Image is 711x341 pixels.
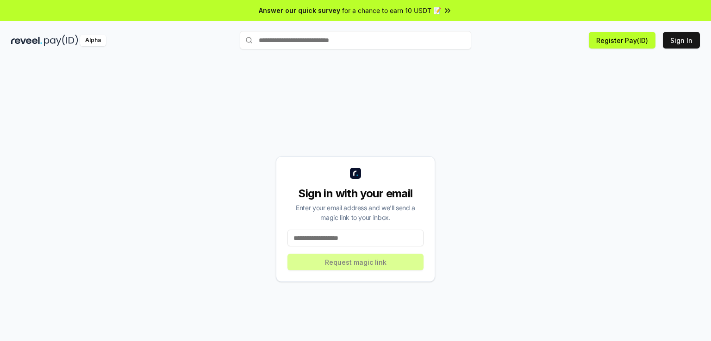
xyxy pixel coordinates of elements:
[342,6,441,15] span: for a chance to earn 10 USDT 📝
[259,6,340,15] span: Answer our quick survey
[44,35,78,46] img: pay_id
[287,186,424,201] div: Sign in with your email
[350,168,361,179] img: logo_small
[287,203,424,222] div: Enter your email address and we’ll send a magic link to your inbox.
[11,35,42,46] img: reveel_dark
[589,32,655,49] button: Register Pay(ID)
[80,35,106,46] div: Alpha
[663,32,700,49] button: Sign In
